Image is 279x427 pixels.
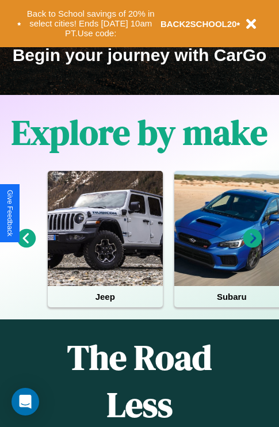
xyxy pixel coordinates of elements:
h4: Jeep [48,286,163,307]
div: Open Intercom Messenger [12,388,39,415]
button: Back to School savings of 20% in select cities! Ends [DATE] 10am PT.Use code: [21,6,160,41]
b: BACK2SCHOOL20 [160,19,237,29]
div: Give Feedback [6,190,14,237]
h1: Explore by make [12,109,267,156]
